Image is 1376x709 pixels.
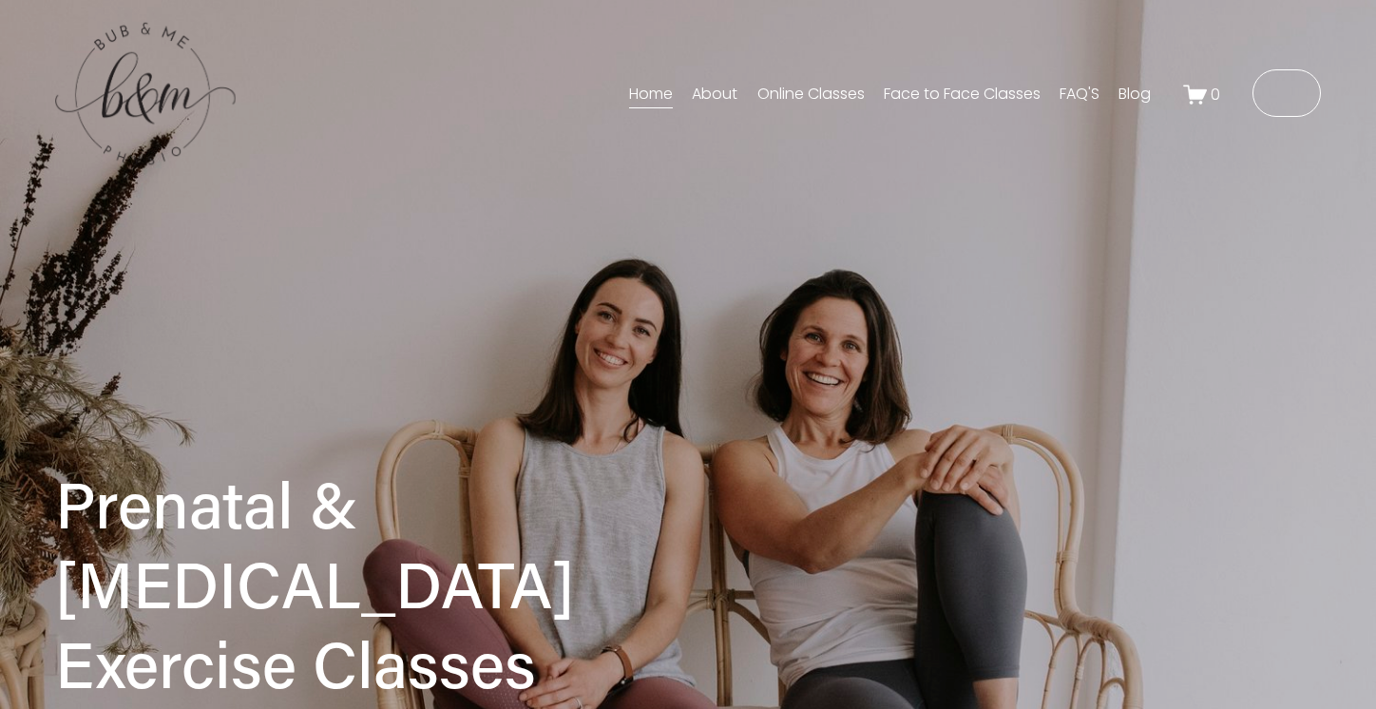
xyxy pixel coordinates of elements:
[692,79,737,109] a: About
[757,79,865,109] a: Online Classes
[1183,83,1221,106] a: 0 items in cart
[884,79,1041,109] a: Face to Face Classes
[55,21,236,168] img: bubandme
[1118,79,1151,109] a: Blog
[629,79,673,109] a: Home
[1060,79,1099,109] a: FAQ'S
[1211,84,1220,105] span: 0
